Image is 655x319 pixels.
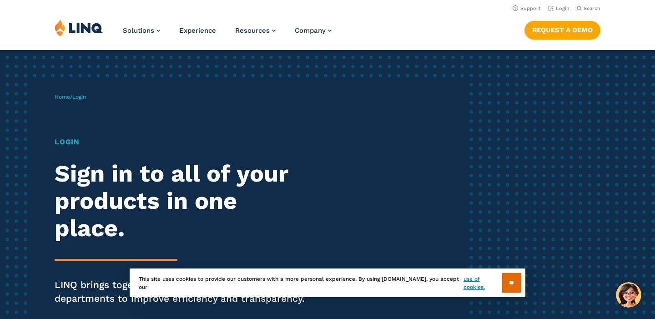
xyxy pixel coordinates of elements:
[179,26,216,35] a: Experience
[72,94,86,100] span: Login
[616,282,641,308] button: Hello, have a question? Let’s chat.
[55,278,307,305] p: LINQ brings together students, parents and all your departments to improve efficiency and transpa...
[123,26,154,35] span: Solutions
[295,26,332,35] a: Company
[55,137,307,147] h1: Login
[123,19,332,49] nav: Primary Navigation
[513,5,541,11] a: Support
[295,26,326,35] span: Company
[548,5,569,11] a: Login
[55,19,103,36] img: LINQ | K‑12 Software
[577,5,600,12] button: Open Search Bar
[464,275,502,291] a: use of cookies.
[130,268,525,297] div: This site uses cookies to provide our customers with a more personal experience. By using [DOMAIN...
[123,26,160,35] a: Solutions
[235,26,276,35] a: Resources
[55,160,307,242] h2: Sign in to all of your products in one place.
[55,94,70,100] a: Home
[235,26,270,35] span: Resources
[524,19,600,39] nav: Button Navigation
[55,94,86,100] span: /
[524,21,600,39] a: Request a Demo
[584,5,600,11] span: Search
